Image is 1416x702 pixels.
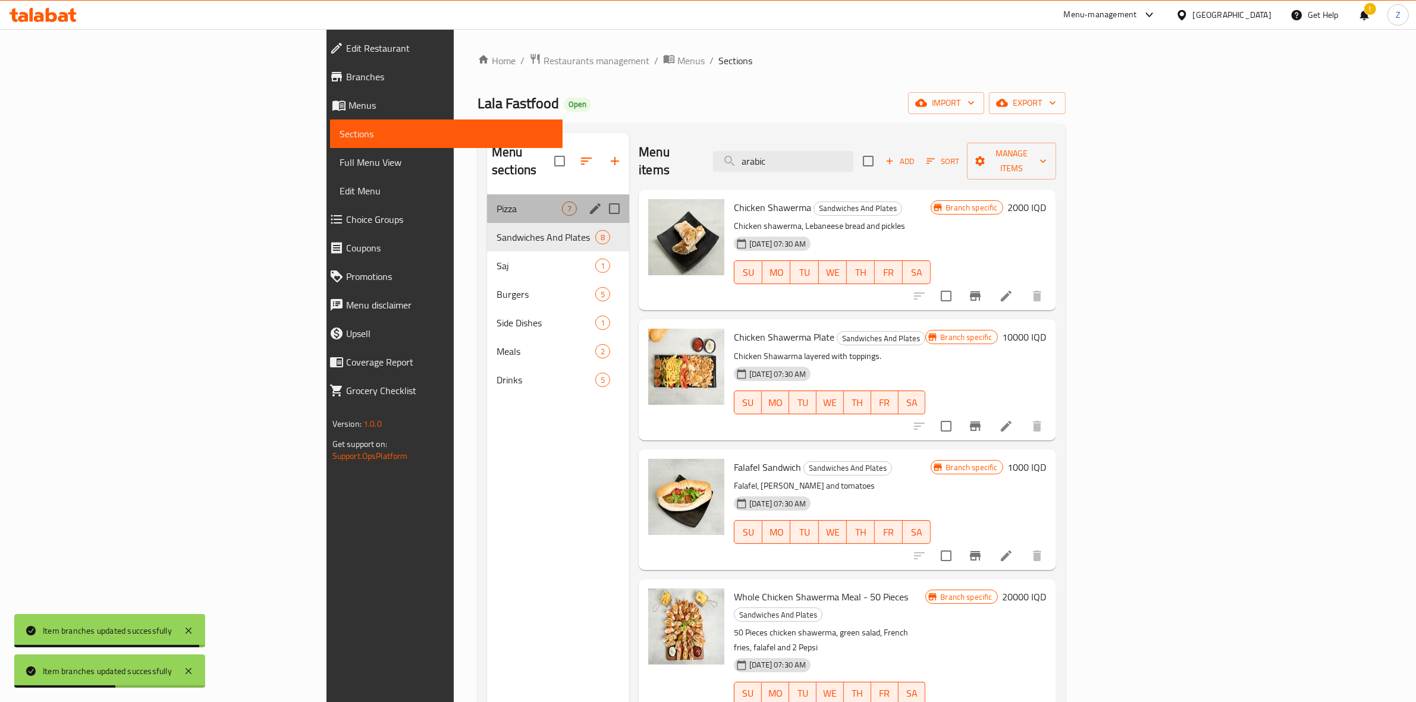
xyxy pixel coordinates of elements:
[348,98,554,112] span: Menus
[941,462,1002,473] span: Branch specific
[677,53,705,68] span: Menus
[739,264,758,281] span: SU
[364,416,382,432] span: 1.0.0
[767,524,786,541] span: MO
[849,685,866,702] span: TH
[595,230,610,244] div: items
[734,520,762,544] button: SU
[767,264,786,281] span: MO
[1193,8,1271,21] div: [GEOGRAPHIC_DATA]
[529,53,649,68] a: Restaurants management
[332,416,362,432] span: Version:
[487,308,629,337] div: Side Dishes1
[1003,588,1047,605] h6: 20000 IQD
[497,202,562,216] span: Pizza
[745,238,811,250] span: [DATE] 07:30 AM
[497,316,595,330] span: Side Dishes
[817,391,844,414] button: WE
[320,291,563,319] a: Menu disclaimer
[999,549,1013,563] a: Edit menu item
[320,262,563,291] a: Promotions
[821,394,839,411] span: WE
[487,194,629,223] div: Pizza7edit
[745,498,811,509] span: [DATE] 07:30 AM
[595,373,610,387] div: items
[1064,8,1137,22] div: Menu-management
[814,202,902,216] div: Sandwiches And Plates
[794,685,812,702] span: TU
[1008,459,1047,476] h6: 1000 IQD
[596,289,610,300] span: 5
[837,332,925,345] span: Sandwiches And Plates
[596,317,610,329] span: 1
[497,230,595,244] span: Sandwiches And Plates
[961,282,990,310] button: Branch-specific-item
[849,394,866,411] span: TH
[789,391,817,414] button: TU
[899,391,926,414] button: SA
[803,461,892,476] div: Sandwiches And Plates
[935,332,997,343] span: Branch specific
[961,542,990,570] button: Branch-specific-item
[762,391,789,414] button: MO
[639,143,699,179] h2: Menu items
[908,524,926,541] span: SA
[497,259,595,273] div: Saj
[989,92,1066,114] button: export
[934,414,959,439] span: Select to update
[562,202,577,216] div: items
[881,152,919,171] button: Add
[544,53,649,68] span: Restaurants management
[718,53,752,68] span: Sections
[648,329,724,405] img: Chicken Shawerma Plate
[663,53,705,68] a: Menus
[497,344,595,358] span: Meals
[739,394,757,411] span: SU
[320,62,563,91] a: Branches
[734,607,822,622] div: Sandwiches And Plates
[346,41,554,55] span: Edit Restaurant
[919,152,967,171] span: Sort items
[790,260,818,284] button: TU
[999,419,1013,433] a: Edit menu item
[999,289,1013,303] a: Edit menu item
[814,202,902,215] span: Sandwiches And Plates
[875,520,903,544] button: FR
[871,391,899,414] button: FR
[927,155,959,168] span: Sort
[346,212,554,226] span: Choice Groups
[734,260,762,284] button: SU
[734,458,801,476] span: Falafel Sandwich
[734,391,762,414] button: SU
[745,369,811,380] span: [DATE] 07:30 AM
[564,97,591,112] div: Open
[346,383,554,398] span: Grocery Checklist
[941,202,1002,213] span: Branch specific
[648,588,724,665] img: Whole Chicken Shawerma Meal - 50 Pieces
[320,91,563,119] a: Menus
[794,394,812,411] span: TU
[330,177,563,205] a: Edit Menu
[934,543,959,568] span: Select to update
[876,394,894,411] span: FR
[346,326,554,341] span: Upsell
[595,344,610,358] div: items
[586,200,604,218] button: edit
[320,348,563,376] a: Coverage Report
[478,53,1066,68] nav: breadcrumb
[497,287,595,301] span: Burgers
[745,659,811,670] span: [DATE] 07:30 AM
[767,685,784,702] span: MO
[961,412,990,440] button: Branch-specific-item
[734,349,925,364] p: Chicken Shawarma layered with toppings.
[601,147,629,175] button: Add section
[734,588,908,606] span: Whole Chicken Shawerma Meal - 50 Pieces
[844,391,871,414] button: TH
[1023,412,1051,440] button: delete
[767,394,784,411] span: MO
[43,624,172,637] div: Item branches updated successfully
[487,190,629,399] nav: Menu sections
[903,520,931,544] button: SA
